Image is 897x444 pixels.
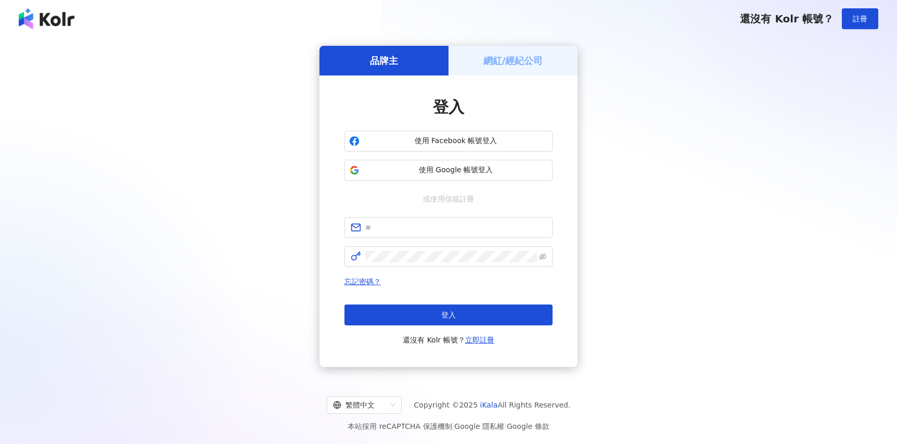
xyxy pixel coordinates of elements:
span: | [452,422,455,430]
span: 使用 Google 帳號登入 [364,165,548,175]
button: 使用 Facebook 帳號登入 [344,131,553,151]
button: 登入 [344,305,553,325]
span: | [504,422,507,430]
button: 使用 Google 帳號登入 [344,160,553,181]
a: Google 條款 [507,422,549,430]
span: 或使用信箱註冊 [416,193,481,205]
h5: 品牌主 [370,54,398,67]
div: 繁體中文 [333,397,386,413]
a: 忘記密碼？ [344,277,381,286]
span: Copyright © 2025 All Rights Reserved. [414,399,571,411]
a: 立即註冊 [465,336,494,344]
img: logo [19,8,74,29]
span: 登入 [441,311,456,319]
span: 登入 [433,98,464,116]
button: 註冊 [842,8,878,29]
h5: 網紅/經紀公司 [483,54,543,67]
span: 還沒有 Kolr 帳號？ [403,334,494,346]
span: 還沒有 Kolr 帳號？ [740,12,834,25]
span: eye-invisible [539,253,546,260]
a: Google 隱私權 [454,422,504,430]
a: iKala [480,401,498,409]
span: 使用 Facebook 帳號登入 [364,136,548,146]
span: 本站採用 reCAPTCHA 保護機制 [348,420,549,433]
span: 註冊 [853,15,867,23]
